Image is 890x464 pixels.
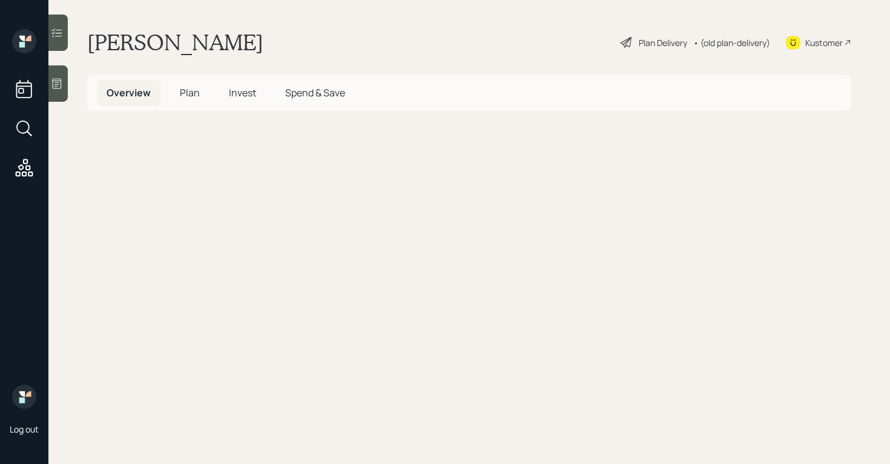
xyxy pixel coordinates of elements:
div: Log out [10,423,39,435]
div: Plan Delivery [639,36,687,49]
span: Invest [229,86,256,99]
span: Spend & Save [285,86,345,99]
img: retirable_logo.png [12,385,36,409]
div: Kustomer [805,36,843,49]
div: • (old plan-delivery) [693,36,770,49]
span: Plan [180,86,200,99]
h1: [PERSON_NAME] [87,29,263,56]
span: Overview [107,86,151,99]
